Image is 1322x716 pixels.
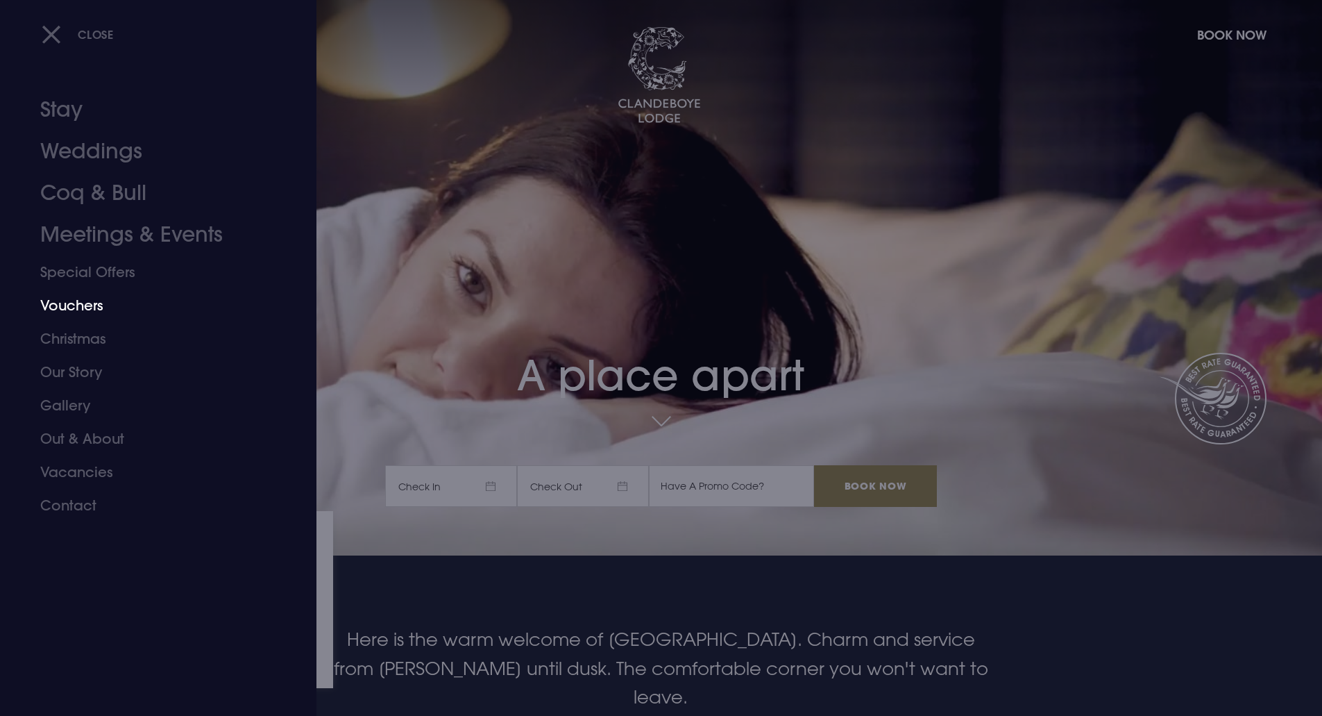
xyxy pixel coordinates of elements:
a: Our Story [40,356,260,389]
a: Gallery [40,389,260,422]
a: Meetings & Events [40,214,260,256]
a: Vacancies [40,456,260,489]
a: Contact [40,489,260,522]
span: Close [78,27,114,42]
a: Special Offers [40,256,260,289]
a: Out & About [40,422,260,456]
a: Stay [40,89,260,131]
a: Weddings [40,131,260,172]
a: Christmas [40,322,260,356]
a: Coq & Bull [40,172,260,214]
button: Close [42,20,114,49]
a: Vouchers [40,289,260,322]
